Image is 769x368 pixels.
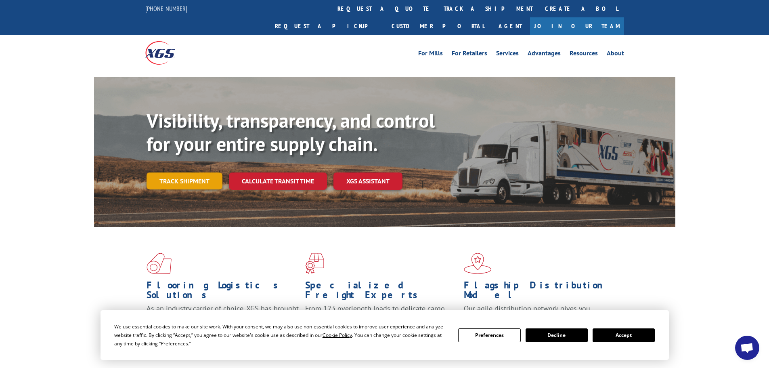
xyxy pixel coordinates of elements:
h1: Specialized Freight Experts [305,280,458,304]
a: Advantages [528,50,561,59]
span: As an industry carrier of choice, XGS has brought innovation and dedication to flooring logistics... [147,304,299,332]
a: Services [496,50,519,59]
b: Visibility, transparency, and control for your entire supply chain. [147,108,435,156]
a: About [607,50,624,59]
a: Open chat [735,336,759,360]
a: Track shipment [147,172,222,189]
a: Join Our Team [530,17,624,35]
div: We use essential cookies to make our site work. With your consent, we may also use non-essential ... [114,322,448,348]
h1: Flagship Distribution Model [464,280,616,304]
a: [PHONE_NUMBER] [145,4,187,13]
img: xgs-icon-total-supply-chain-intelligence-red [147,253,172,274]
a: Calculate transit time [229,172,327,190]
button: Preferences [458,328,520,342]
span: Cookie Policy [323,332,352,339]
a: XGS ASSISTANT [333,172,402,190]
img: xgs-icon-focused-on-flooring-red [305,253,324,274]
a: For Mills [418,50,443,59]
img: xgs-icon-flagship-distribution-model-red [464,253,492,274]
a: Request a pickup [269,17,386,35]
span: Our agile distribution network gives you nationwide inventory management on demand. [464,304,612,323]
button: Accept [593,328,655,342]
a: For Retailers [452,50,487,59]
a: Agent [490,17,530,35]
div: Cookie Consent Prompt [101,310,669,360]
a: Customer Portal [386,17,490,35]
p: From 123 overlength loads to delicate cargo, our experienced staff knows the best way to move you... [305,304,458,340]
button: Decline [526,328,588,342]
span: Preferences [161,340,188,347]
a: Resources [570,50,598,59]
h1: Flooring Logistics Solutions [147,280,299,304]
